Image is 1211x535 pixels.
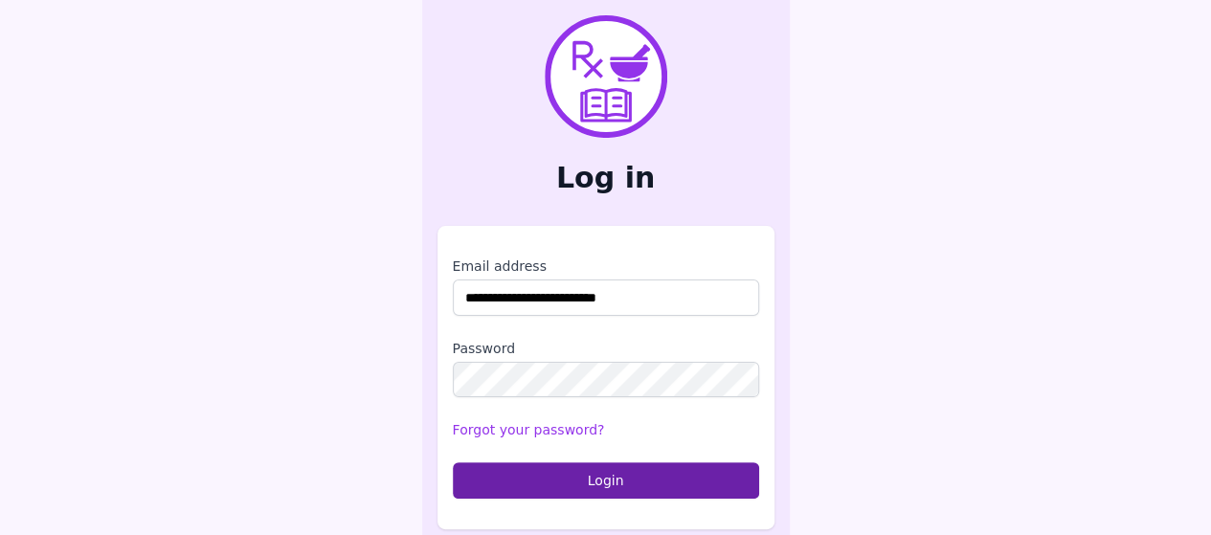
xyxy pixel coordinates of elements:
label: Password [453,339,759,358]
h2: Log in [437,161,774,195]
a: Forgot your password? [453,422,605,437]
img: PharmXellence Logo [545,15,667,138]
button: Login [453,462,759,499]
label: Email address [453,256,759,276]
